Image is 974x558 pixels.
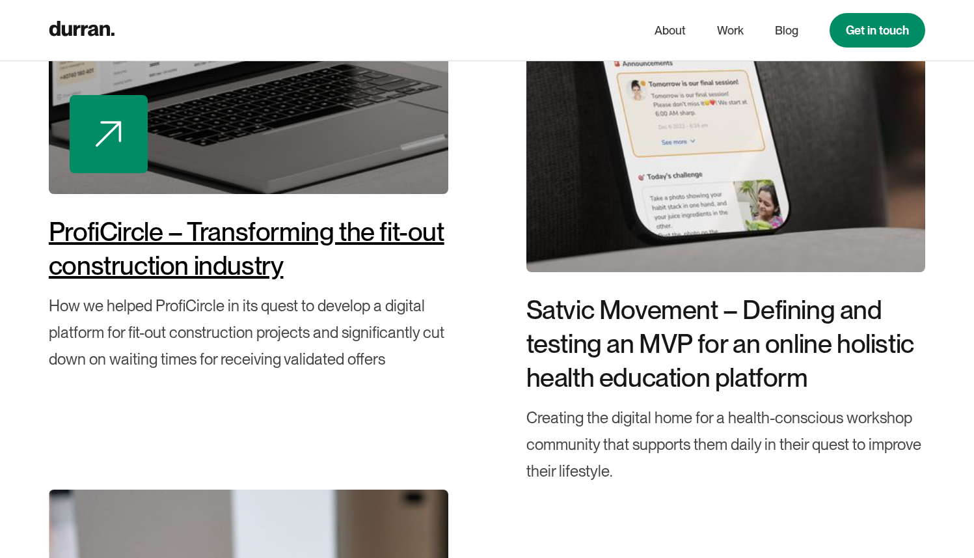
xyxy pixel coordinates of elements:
[526,293,926,395] div: Satvic Movement – Defining and testing an MVP for an online holistic health education platform
[775,18,798,43] a: Blog
[49,18,115,43] a: home
[830,13,925,48] a: Get in touch
[49,215,448,283] div: ProfiCircle – Transforming the fit-out construction industry
[49,293,448,372] div: How we helped ProfiCircle in its quest to develop a digital platform for fit-out construction pro...
[526,405,926,484] div: Creating the digital home for a health-conscious workshop community that supports them daily in t...
[717,18,744,43] a: Work
[655,18,686,43] a: About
